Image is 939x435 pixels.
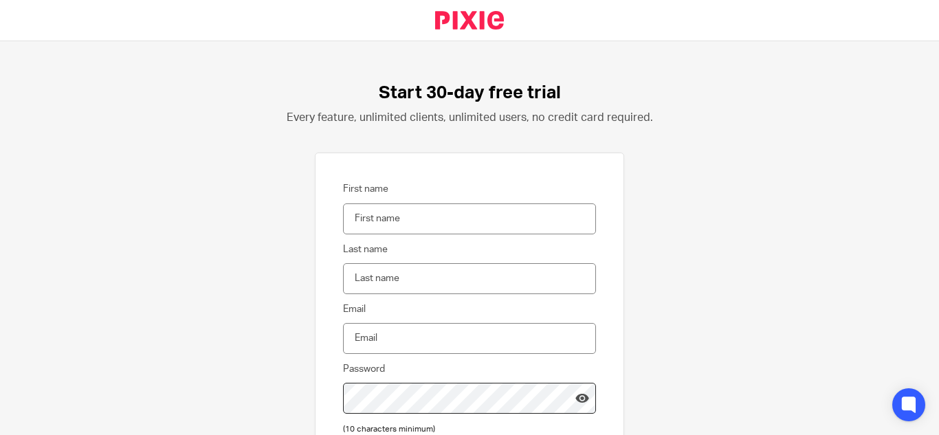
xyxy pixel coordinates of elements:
[343,362,385,376] label: Password
[343,425,435,433] span: (10 characters minimum)
[287,111,653,125] h2: Every feature, unlimited clients, unlimited users, no credit card required.
[379,82,561,104] h1: Start 30-day free trial
[343,302,366,316] label: Email
[343,243,388,256] label: Last name
[343,182,388,196] label: First name
[343,323,596,354] input: Email
[343,203,596,234] input: First name
[343,263,596,294] input: Last name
